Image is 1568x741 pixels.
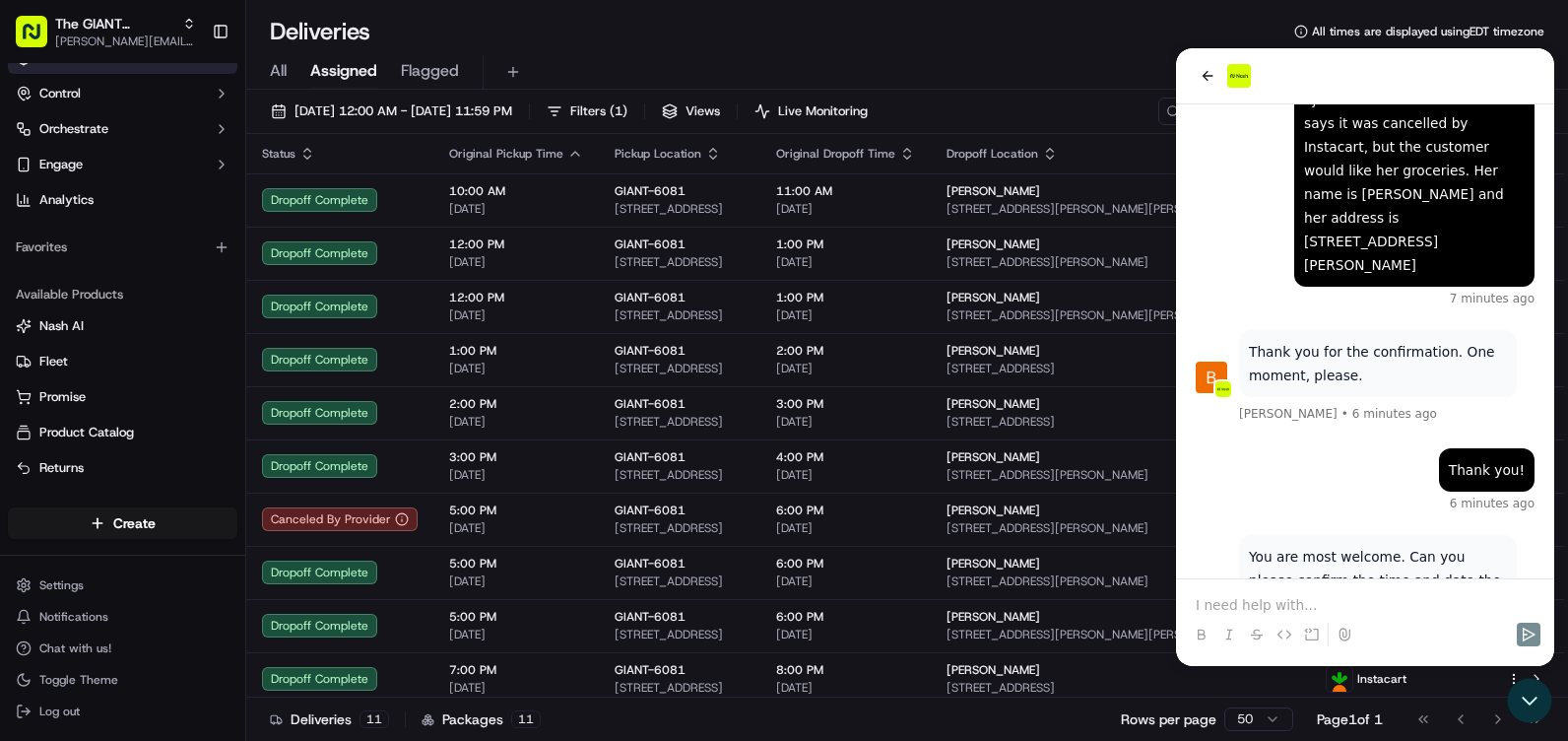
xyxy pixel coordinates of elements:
span: Assigned [310,59,377,83]
a: Product Catalog [16,424,229,441]
span: Chat with us! [39,640,111,656]
img: profile_instacart_ahold_partner.png [1327,666,1352,692]
button: Log out [8,698,237,725]
span: [DATE] [449,627,583,642]
span: [PERSON_NAME] [947,183,1040,199]
span: 3:00 PM [449,449,583,465]
span: GIANT-6081 [615,556,686,572]
div: Available Products [8,279,237,310]
a: Returns [16,459,229,477]
span: 12:00 PM [449,236,583,252]
button: Chat with us! [8,635,237,662]
span: 5:00 PM [449,556,583,572]
span: Nash AI [39,317,84,335]
span: Status [262,146,295,162]
a: Fleet [16,353,229,370]
span: GIANT-6081 [615,662,686,678]
span: Settings [39,577,84,593]
span: [PERSON_NAME] [947,662,1040,678]
span: 1:00 PM [449,343,583,359]
span: [DATE] [449,520,583,536]
span: GIANT-6081 [615,183,686,199]
button: Product Catalog [8,417,237,448]
span: 6:00 PM [776,609,915,625]
span: Create [113,513,156,533]
span: [STREET_ADDRESS] [615,680,745,696]
span: Views [686,102,720,120]
button: [DATE] 12:00 AM - [DATE] 11:59 PM [262,98,521,125]
span: 8:00 PM [776,662,915,678]
span: ( 1 ) [610,102,627,120]
span: [STREET_ADDRESS] [947,680,1293,696]
div: 11 [511,710,541,728]
span: [DATE] [776,414,915,430]
span: [STREET_ADDRESS] [615,361,745,376]
span: [DATE] [449,467,583,483]
span: [PERSON_NAME] [947,396,1040,412]
span: [STREET_ADDRESS] [947,361,1293,376]
span: [STREET_ADDRESS][PERSON_NAME][PERSON_NAME] [947,627,1293,642]
span: GIANT-6081 [615,609,686,625]
button: Create [8,507,237,539]
input: Type to search [1158,98,1336,125]
span: [STREET_ADDRESS] [615,467,745,483]
span: 7:00 PM [449,662,583,678]
iframe: Open customer support [1505,676,1558,729]
span: [DATE] [776,680,915,696]
span: 5:00 PM [449,609,583,625]
span: [STREET_ADDRESS] [615,520,745,536]
button: Live Monitoring [746,98,877,125]
span: [STREET_ADDRESS][PERSON_NAME] [947,520,1293,536]
span: 4:00 PM [776,449,915,465]
a: Promise [16,388,229,406]
span: [DATE] [776,307,915,323]
span: [STREET_ADDRESS] [615,254,745,270]
span: Notifications [39,609,108,625]
button: Orchestrate [8,113,237,145]
span: Returns [39,459,84,477]
span: [PERSON_NAME] [947,236,1040,252]
span: [DATE] [776,467,915,483]
button: Returns [8,452,237,484]
span: [STREET_ADDRESS][PERSON_NAME] [947,573,1293,589]
span: Original Dropoff Time [776,146,895,162]
span: GIANT-6081 [615,396,686,412]
button: The GIANT Company[PERSON_NAME][EMAIL_ADDRESS][PERSON_NAME][DOMAIN_NAME] [8,8,204,55]
span: Product Catalog [39,424,134,441]
span: 1:00 PM [776,290,915,305]
span: Toggle Theme [39,672,118,688]
button: Filters(1) [538,98,636,125]
button: Settings [8,572,237,599]
button: The GIANT Company [55,14,174,34]
button: Views [653,98,729,125]
span: [DATE] [449,254,583,270]
span: [STREET_ADDRESS] [947,414,1293,430]
span: [PERSON_NAME][EMAIL_ADDRESS][PERSON_NAME][DOMAIN_NAME] [55,34,196,49]
button: Promise [8,381,237,413]
span: Log out [39,704,80,719]
span: [STREET_ADDRESS] [615,307,745,323]
span: [PERSON_NAME] [947,290,1040,305]
span: 5:00 PM [449,503,583,518]
span: [DATE] [776,520,915,536]
span: 2:00 PM [449,396,583,412]
span: [DATE] [449,573,583,589]
button: Toggle Theme [8,666,237,694]
span: [DATE] [776,201,915,217]
span: Analytics [39,191,94,209]
span: All [270,59,287,83]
